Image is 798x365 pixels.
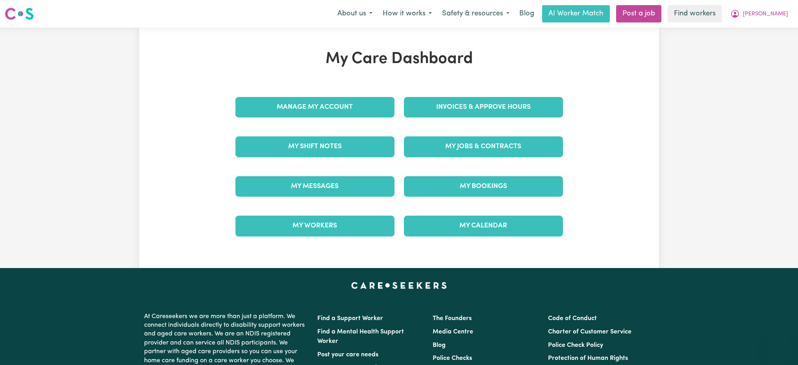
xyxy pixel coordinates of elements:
[548,342,603,348] a: Police Check Policy
[5,7,34,21] img: Careseekers logo
[235,216,394,236] a: My Workers
[404,176,563,197] a: My Bookings
[433,315,472,322] a: The Founders
[743,10,788,19] span: [PERSON_NAME]
[404,136,563,157] a: My Jobs & Contracts
[231,50,568,69] h1: My Care Dashboard
[515,5,539,22] a: Blog
[332,6,378,22] button: About us
[433,342,446,348] a: Blog
[235,136,394,157] a: My Shift Notes
[351,282,447,289] a: Careseekers home page
[5,5,34,23] a: Careseekers logo
[317,352,378,358] a: Post your care needs
[378,6,437,22] button: How it works
[433,329,473,335] a: Media Centre
[725,6,793,22] button: My Account
[404,216,563,236] a: My Calendar
[235,176,394,197] a: My Messages
[404,97,563,117] a: Invoices & Approve Hours
[317,315,383,322] a: Find a Support Worker
[433,355,472,361] a: Police Checks
[235,97,394,117] a: Manage My Account
[542,5,610,22] a: AI Worker Match
[437,6,515,22] button: Safety & resources
[317,329,404,345] a: Find a Mental Health Support Worker
[548,355,628,361] a: Protection of Human Rights
[548,329,631,335] a: Charter of Customer Service
[668,5,722,22] a: Find workers
[767,333,792,359] iframe: Button to launch messaging window
[616,5,661,22] a: Post a job
[548,315,597,322] a: Code of Conduct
